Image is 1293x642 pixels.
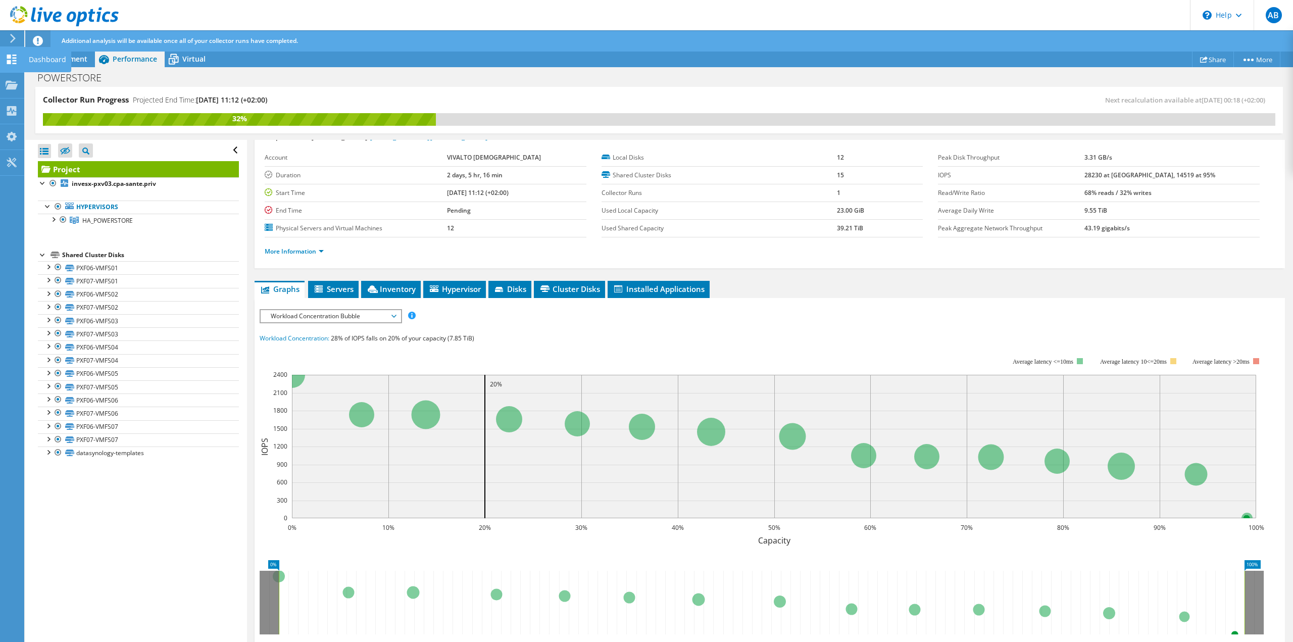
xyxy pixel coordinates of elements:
a: More Information [265,247,324,256]
text: 1500 [273,424,287,433]
text: 40% [672,523,684,532]
b: 12 [447,224,454,232]
text: 2400 [273,370,287,379]
a: More [1233,52,1280,67]
label: Start Time [265,188,447,198]
tspan: Average latency <=10ms [1013,358,1073,365]
span: Workload Concentration: [260,334,329,342]
span: Hypervisor [428,284,481,294]
div: 32% [43,113,436,124]
div: Dashboard [24,47,71,72]
span: Disks [493,284,526,294]
b: 23.00 GiB [837,206,864,215]
label: Used Shared Capacity [602,223,837,233]
div: Shared Cluster Disks [62,249,239,261]
label: Duration [265,170,447,180]
text: 10% [382,523,394,532]
text: 30% [575,523,587,532]
text: IOPS [259,437,270,455]
text: 80% [1057,523,1069,532]
text: 1800 [273,406,287,415]
text: 0% [288,523,296,532]
b: 39.21 TiB [837,224,863,232]
b: 68% reads / 32% writes [1084,188,1152,197]
span: AB [1266,7,1282,23]
label: Account [265,153,447,163]
span: Virtual [182,54,206,64]
a: PXF06-VMFS05 [38,367,239,380]
label: Read/Write Ratio [938,188,1084,198]
text: Capacity [758,535,791,546]
label: IOPS [938,170,1084,180]
text: 60% [864,523,876,532]
span: Next recalculation available at [1105,95,1270,105]
b: 3.31 GB/s [1084,153,1112,162]
span: Graphs [260,284,300,294]
a: PXF07-VMFS05 [38,380,239,393]
label: End Time [265,206,447,216]
span: Additional analysis will be available once all of your collector runs have completed. [62,36,298,45]
text: 50% [768,523,780,532]
a: PXF06-VMFS07 [38,420,239,433]
a: HA_POWERSTORE [38,214,239,227]
label: Peak Aggregate Network Throughput [938,223,1084,233]
a: PXF07-VMFS06 [38,407,239,420]
text: 2100 [273,388,287,397]
label: Average Daily Write [938,206,1084,216]
label: Collector Runs [602,188,837,198]
b: 12 [837,153,844,162]
b: VIVALTO [DEMOGRAPHIC_DATA] [447,153,541,162]
text: 100% [1249,523,1264,532]
a: Project [38,161,239,177]
span: Inventory [366,284,416,294]
a: PXF06-VMFS01 [38,261,239,274]
a: PXF06-VMFS03 [38,314,239,327]
span: Cluster Disks [539,284,600,294]
span: 28% of IOPS falls on 20% of your capacity (7.85 TiB) [331,334,474,342]
text: Average latency >20ms [1192,358,1250,365]
b: invesx-pxv03.cpa-sante.priv [72,179,156,188]
a: PXF06-VMFS06 [38,393,239,407]
svg: \n [1203,11,1212,20]
text: 900 [277,460,287,469]
span: [PERSON_NAME], [311,132,488,141]
text: 600 [277,478,287,486]
text: 70% [961,523,973,532]
b: 1 [837,188,840,197]
text: 1200 [273,442,287,451]
span: Workload Concentration Bubble [266,310,395,322]
a: PXF06-VMFS02 [38,288,239,301]
a: PXF07-VMFS07 [38,433,239,447]
label: Physical Servers and Virtual Machines [265,223,447,233]
span: [DATE] 00:18 (+02:00) [1202,95,1265,105]
b: 2 days, 5 hr, 16 min [447,171,503,179]
b: Pending [447,206,471,215]
label: Shared Cluster Disks [602,170,837,180]
span: HA_POWERSTORE [82,216,133,225]
a: PXF07-VMFS03 [38,327,239,340]
a: PXF07-VMFS04 [38,354,239,367]
b: 15 [837,171,844,179]
label: Local Disks [602,153,837,163]
h4: Projected End Time: [133,94,267,106]
text: 20% [490,380,502,388]
b: 43.19 gigabits/s [1084,224,1130,232]
text: 20% [479,523,491,532]
a: PXF07-VMFS01 [38,274,239,287]
span: [DATE] 11:12 (+02:00) [196,95,267,105]
span: Servers [313,284,354,294]
label: Prepared for: [265,132,310,141]
label: Used Local Capacity [602,206,837,216]
a: Hypervisors [38,201,239,214]
h1: POWERSTORE [33,72,117,83]
text: 0 [284,514,287,522]
text: 90% [1154,523,1166,532]
label: Peak Disk Throughput [938,153,1084,163]
span: Installed Applications [613,284,705,294]
a: PXF06-VMFS04 [38,340,239,354]
b: 28230 at [GEOGRAPHIC_DATA], 14519 at 95% [1084,171,1215,179]
a: [EMAIL_ADDRESS][DOMAIN_NAME] [370,132,488,141]
text: 300 [277,496,287,505]
tspan: Average latency 10<=20ms [1100,358,1167,365]
b: [DATE] 11:12 (+02:00) [447,188,509,197]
